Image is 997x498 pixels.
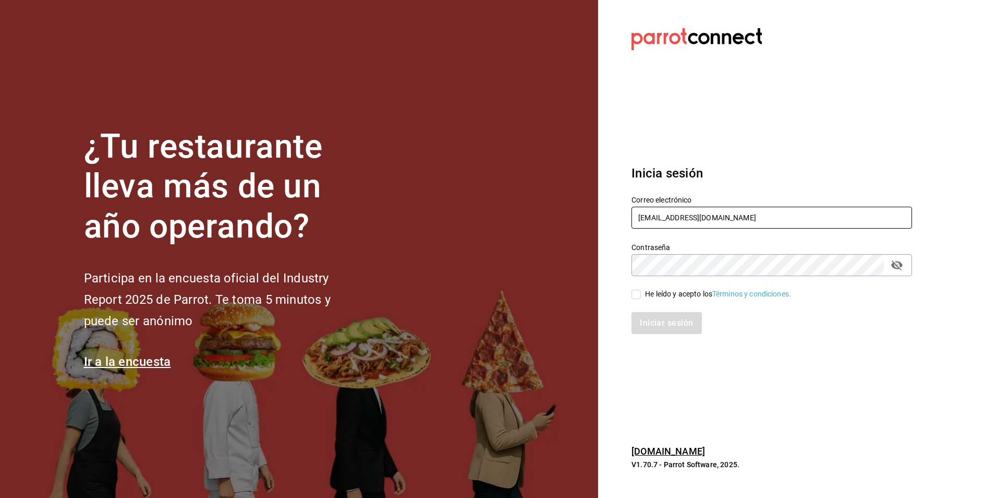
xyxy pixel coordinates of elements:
a: Ir a la encuesta [84,354,171,369]
label: Correo electrónico [631,196,912,203]
a: [DOMAIN_NAME] [631,446,705,457]
h3: Inicia sesión [631,164,912,183]
h2: Participa en la encuesta oficial del Industry Report 2025 de Parrot. Te toma 5 minutos y puede se... [84,268,366,331]
label: Contraseña [631,243,912,251]
a: Términos y condiciones. [712,290,791,298]
div: He leído y acepto los [645,289,791,300]
input: Ingresa tu correo electrónico [631,207,912,229]
p: V1.70.7 - Parrot Software, 2025. [631,459,912,470]
button: passwordField [888,256,906,274]
h1: ¿Tu restaurante lleva más de un año operando? [84,127,366,247]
